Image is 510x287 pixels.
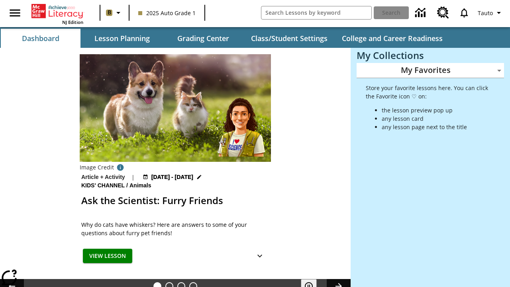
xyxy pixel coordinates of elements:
[3,1,27,25] button: Open side menu
[382,123,489,131] li: any lesson page next to the title
[62,19,83,25] span: NJ Edition
[1,29,80,48] button: Dashboard
[126,182,128,189] span: /
[432,2,454,24] a: Resource Center, Will open in new tab
[83,249,132,263] button: View Lesson
[163,29,243,48] button: Grading Center
[81,193,269,208] h2: Ask the Scientist: Furry Friends
[82,29,162,48] button: Lesson Planning
[261,6,371,19] input: search field
[80,163,114,171] p: Image Credit
[478,9,493,17] span: Tauto
[382,106,489,114] li: the lesson preview pop up
[108,8,111,18] span: B
[382,114,489,123] li: any lesson card
[31,3,83,19] a: Home
[81,173,125,181] p: Article + Activity
[252,249,268,263] button: Show Details
[151,173,193,181] span: [DATE] - [DATE]
[357,50,504,61] h3: My Collections
[129,181,153,190] span: Animals
[335,29,449,48] button: College and Career Readiness
[131,173,135,181] span: |
[245,29,334,48] button: Class/Student Settings
[31,2,83,25] div: Home
[138,9,196,17] span: 2025 Auto Grade 1
[81,220,269,237] div: Why do cats have whiskers? Here are answers to some of your questions about furry pet friends!
[366,84,489,100] p: Store your favorite lessons here. You can click the Favorite icon ♡ on:
[114,162,127,173] button: Credit: background: Nataba/iStock/Getty Images Plus inset: Janos Jantner
[454,2,475,23] a: Notifications
[103,6,126,20] button: Boost Class color is light brown. Change class color
[141,173,204,181] button: Jul 11 - Oct 31 Choose Dates
[475,6,507,20] button: Profile/Settings
[81,181,126,190] span: Kids' Channel
[357,63,504,78] div: My Favorites
[80,54,271,162] img: Avatar of the scientist with a cat and dog standing in a grassy field in the background
[410,2,432,24] a: Data Center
